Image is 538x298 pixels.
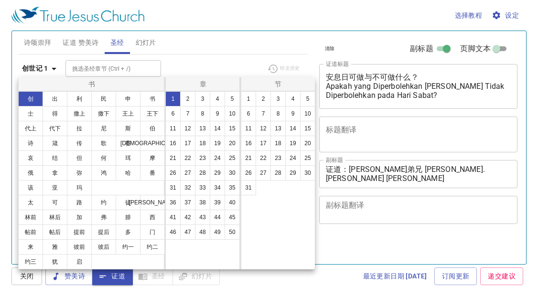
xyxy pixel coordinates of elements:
button: 玛 [67,180,92,195]
button: [PERSON_NAME] [140,195,165,210]
button: 亚 [43,180,67,195]
button: 路 [67,195,92,210]
button: 24 [210,150,225,166]
button: 49 [210,224,225,240]
button: 番 [140,165,165,181]
p: 书 [21,79,163,89]
button: 可 [43,195,67,210]
button: 6 [241,106,256,121]
button: 何 [91,150,116,166]
button: 8 [270,106,286,121]
button: 33 [195,180,210,195]
button: 书 [140,91,165,106]
button: 36 [165,195,181,210]
button: 诗 [18,136,43,151]
button: 15 [225,121,240,136]
button: 43 [195,210,210,225]
button: 26 [241,165,256,181]
button: 哀 [18,150,43,166]
button: 珥 [116,150,140,166]
button: 帖后 [43,224,67,240]
button: 林前 [18,210,43,225]
button: 斯 [116,121,140,136]
button: 30 [225,165,240,181]
button: 拉 [67,121,92,136]
button: 37 [180,195,195,210]
button: 24 [285,150,301,166]
button: 该 [18,180,43,195]
button: 31 [165,180,181,195]
button: 14 [285,121,301,136]
button: 4 [285,91,301,106]
button: 14 [210,121,225,136]
button: 9 [210,106,225,121]
button: 41 [165,210,181,225]
button: 20 [300,136,315,151]
button: 40 [225,195,240,210]
button: [DEMOGRAPHIC_DATA] [140,136,165,151]
button: 俄 [18,165,43,181]
button: 哈 [116,165,140,181]
button: 约三 [18,254,43,269]
button: 29 [210,165,225,181]
button: 5 [300,91,315,106]
button: 民 [91,91,116,106]
button: 犹 [43,254,67,269]
button: 17 [180,136,195,151]
button: 雅 [43,239,67,255]
button: 西 [140,210,165,225]
button: 士 [18,106,43,121]
button: 10 [300,106,315,121]
button: 29 [285,165,301,181]
button: 44 [210,210,225,225]
button: 帖前 [18,224,43,240]
button: 48 [195,224,210,240]
button: 尼 [91,121,116,136]
button: 11 [165,121,181,136]
button: 得 [43,106,67,121]
button: 撒下 [91,106,116,121]
button: 多 [116,224,140,240]
button: 47 [180,224,195,240]
button: 结 [43,150,67,166]
button: 3 [270,91,286,106]
button: 4 [210,91,225,106]
button: 38 [195,195,210,210]
button: 23 [195,150,210,166]
button: 35 [225,180,240,195]
button: 腓 [116,210,140,225]
button: 代下 [43,121,67,136]
button: 3 [195,91,210,106]
button: 42 [180,210,195,225]
button: 申 [116,91,140,106]
button: 但 [67,150,92,166]
button: 来 [18,239,43,255]
button: 22 [256,150,271,166]
button: 门 [140,224,165,240]
button: 39 [210,195,225,210]
button: 王下 [140,106,165,121]
button: 30 [300,165,315,181]
button: 19 [210,136,225,151]
button: 撒上 [67,106,92,121]
button: 徒 [116,195,140,210]
button: 11 [241,121,256,136]
button: 伯 [140,121,165,136]
button: 代上 [18,121,43,136]
button: 31 [241,180,256,195]
button: 28 [270,165,286,181]
button: 10 [225,106,240,121]
button: 50 [225,224,240,240]
button: 12 [256,121,271,136]
button: 1 [165,91,181,106]
button: 约一 [116,239,140,255]
p: 章 [168,79,238,89]
button: 17 [256,136,271,151]
button: 26 [165,165,181,181]
button: 6 [165,106,181,121]
button: 19 [285,136,301,151]
button: 8 [195,106,210,121]
button: 弗 [91,210,116,225]
button: 林后 [43,210,67,225]
button: 46 [165,224,181,240]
